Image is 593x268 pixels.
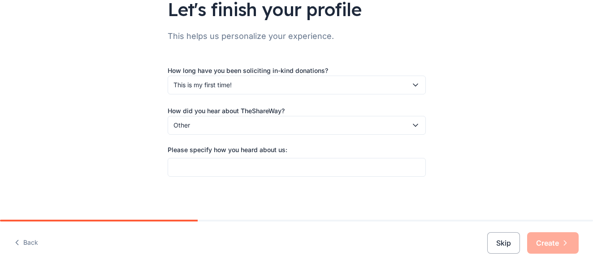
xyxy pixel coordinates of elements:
[168,116,426,135] button: Other
[487,232,520,254] button: Skip
[168,76,426,94] button: This is my first time!
[168,106,285,115] label: How did you hear about TheShareWay?
[168,29,426,43] div: This helps us personalize your experience.
[168,66,328,75] label: How long have you been soliciting in-kind donations?
[173,80,407,90] span: This is my first time!
[168,145,287,154] label: Please specify how you heard about us:
[173,120,407,131] span: Other
[14,234,38,252] button: Back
